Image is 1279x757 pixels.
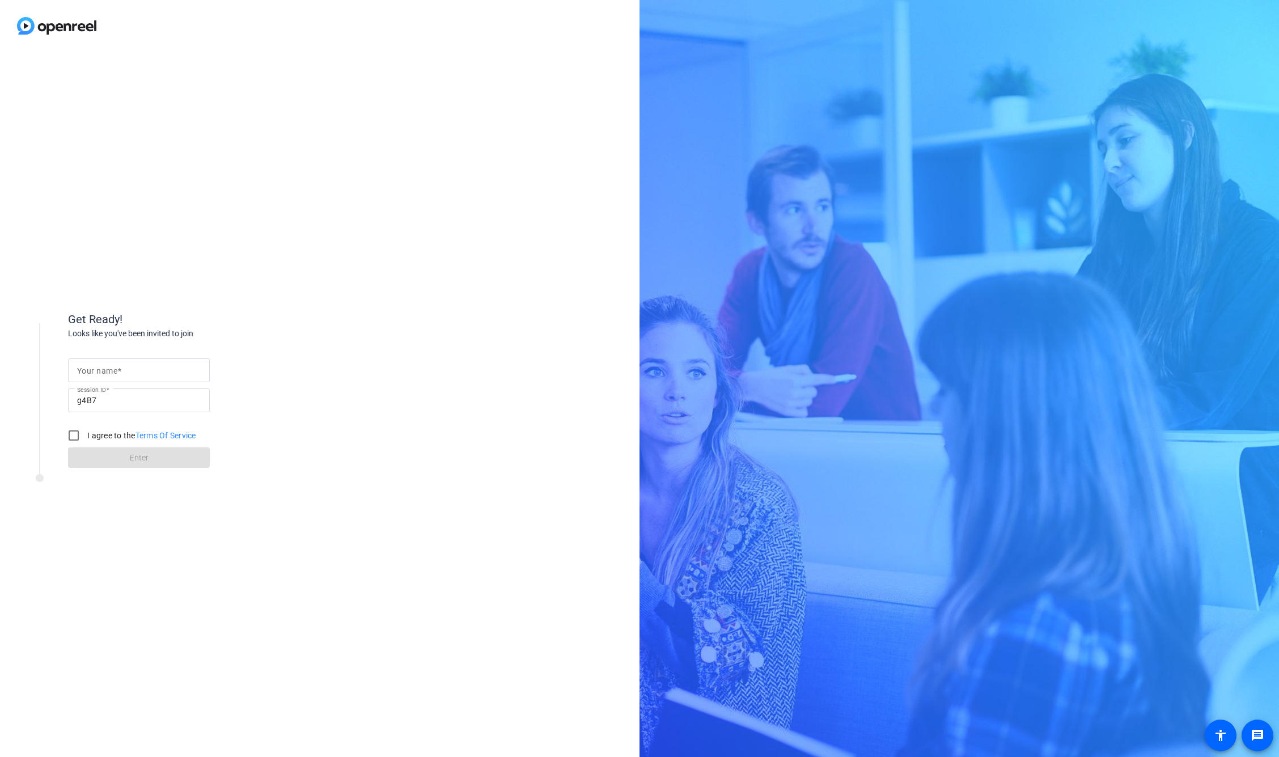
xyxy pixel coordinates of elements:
div: Looks like you've been invited to join [68,328,295,340]
mat-icon: message [1251,729,1264,742]
a: Terms Of Service [135,431,196,440]
div: Get Ready! [68,311,295,328]
mat-label: Session ID [77,386,106,393]
mat-icon: accessibility [1214,729,1227,742]
label: I agree to the [85,430,196,441]
mat-label: Your name [77,366,117,375]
